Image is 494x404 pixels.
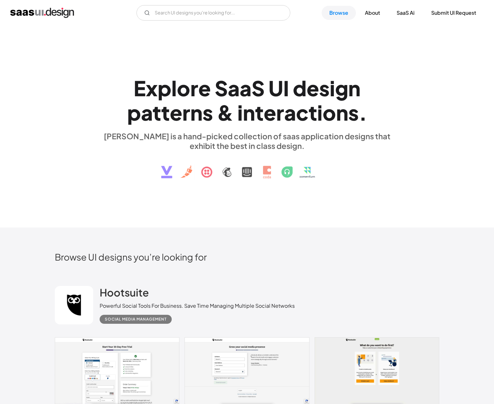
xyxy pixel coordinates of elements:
[322,6,356,20] a: Browse
[100,286,149,302] a: Hootsuite
[389,6,422,20] a: SaaS Ai
[100,76,394,125] h1: Explore SaaS UI design patterns & interactions.
[424,6,484,20] a: Submit UI Request
[105,315,167,323] div: Social Media Management
[100,302,295,310] div: Powerful Social Tools For Business. Save Time Managing Multiple Social Networks
[136,5,290,21] input: Search UI designs you're looking for...
[357,6,388,20] a: About
[150,150,344,184] img: text, icon, saas logo
[100,286,149,299] h2: Hootsuite
[55,251,439,262] h2: Browse UI designs you’re looking for
[100,131,394,150] div: [PERSON_NAME] is a hand-picked collection of saas application designs that exhibit the best in cl...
